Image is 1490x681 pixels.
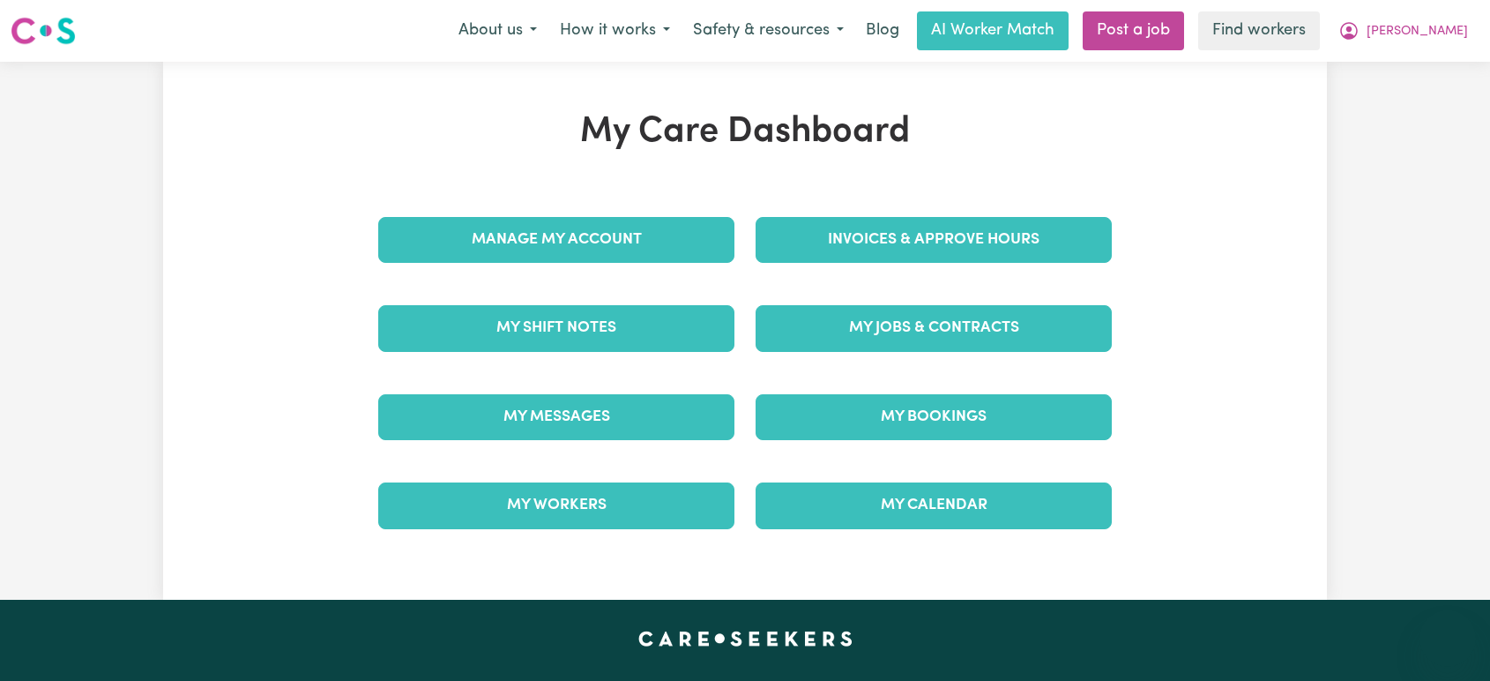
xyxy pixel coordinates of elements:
[855,11,910,50] a: Blog
[638,632,853,646] a: Careseekers home page
[378,217,734,263] a: Manage My Account
[548,12,682,49] button: How it works
[11,15,76,47] img: Careseekers logo
[1327,12,1479,49] button: My Account
[11,11,76,51] a: Careseekers logo
[1419,610,1476,667] iframe: Button to launch messaging window
[682,12,855,49] button: Safety & resources
[917,11,1069,50] a: AI Worker Match
[447,12,548,49] button: About us
[1083,11,1184,50] a: Post a job
[756,305,1112,351] a: My Jobs & Contracts
[378,394,734,440] a: My Messages
[756,483,1112,528] a: My Calendar
[378,483,734,528] a: My Workers
[756,394,1112,440] a: My Bookings
[1198,11,1320,50] a: Find workers
[378,305,734,351] a: My Shift Notes
[368,111,1122,153] h1: My Care Dashboard
[1367,22,1468,41] span: [PERSON_NAME]
[756,217,1112,263] a: Invoices & Approve Hours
